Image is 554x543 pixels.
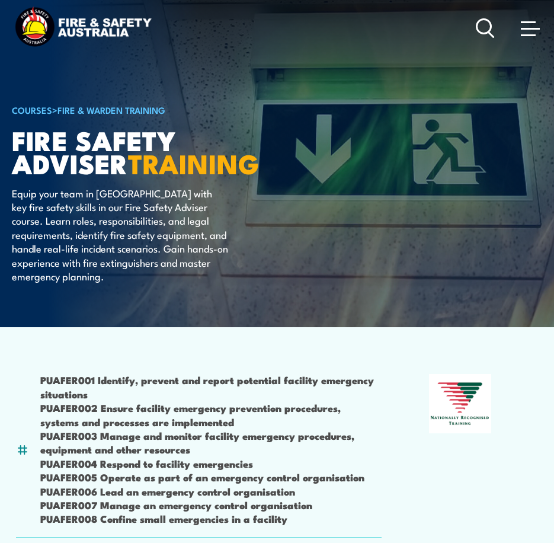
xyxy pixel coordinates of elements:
p: Equip your team in [GEOGRAPHIC_DATA] with key fire safety skills in our Fire Safety Adviser cours... [12,186,228,283]
a: COURSES [12,103,52,116]
li: PUAFER008 Confine small emergencies in a facility [40,512,382,525]
h6: > [12,103,305,117]
li: PUAFER001 Identify, prevent and report potential facility emergency situations [40,373,382,401]
strong: TRAINING [128,142,260,183]
img: Nationally Recognised Training logo. [429,374,492,433]
a: Fire & Warden Training [57,103,165,116]
h1: FIRE SAFETY ADVISER [12,128,305,174]
li: PUAFER005 Operate as part of an emergency control organisation [40,470,382,484]
li: PUAFER004 Respond to facility emergencies [40,456,382,470]
li: PUAFER007 Manage an emergency control organisation [40,498,382,512]
li: PUAFER006 Lead an emergency control organisation [40,484,382,498]
li: PUAFER002 Ensure facility emergency prevention procedures, systems and processes are implemented [40,401,382,429]
li: PUAFER003 Manage and monitor facility emergency procedures, equipment and other resources [40,429,382,456]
